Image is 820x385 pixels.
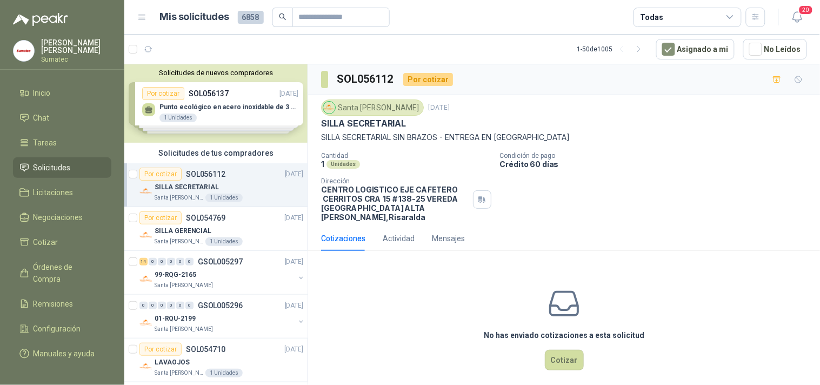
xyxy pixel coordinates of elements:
p: 01-RQU-2199 [155,314,196,324]
a: Negociaciones [13,207,111,228]
button: Asignado a mi [656,39,735,59]
div: Santa [PERSON_NAME] [321,99,424,116]
a: Tareas [13,132,111,153]
a: Manuales y ayuda [13,343,111,364]
p: GSOL005296 [198,302,243,309]
p: LAVAOJOS [155,357,190,368]
span: 6858 [238,11,264,24]
p: GSOL005297 [198,258,243,265]
img: Company Logo [139,316,152,329]
span: Chat [34,112,50,124]
a: Órdenes de Compra [13,257,111,289]
p: [DATE] [428,103,450,113]
p: Dirección [321,177,469,185]
span: Configuración [34,323,81,335]
a: Chat [13,108,111,128]
a: Por cotizarSOL054769[DATE] Company LogoSILLA GERENCIALSanta [PERSON_NAME]1 Unidades [124,207,308,251]
p: Crédito 60 días [500,160,816,169]
a: Inicio [13,83,111,103]
h1: Mis solicitudes [160,9,229,25]
div: 0 [167,302,175,309]
img: Company Logo [323,102,335,114]
div: Solicitudes de nuevos compradoresPor cotizarSOL056137[DATE] Punto ecológico en acero inoxidable d... [124,64,308,143]
p: [DATE] [285,301,303,311]
span: Cotizar [34,236,58,248]
span: Solicitudes [34,162,71,174]
div: Mensajes [432,233,465,244]
p: Santa [PERSON_NAME] [155,237,203,246]
div: 0 [149,258,157,265]
div: 14 [139,258,148,265]
div: 0 [149,302,157,309]
span: Licitaciones [34,187,74,198]
div: 0 [185,258,194,265]
p: Condición de pago [500,152,816,160]
a: Licitaciones [13,182,111,203]
p: SOL056112 [186,170,225,178]
p: SOL054769 [186,214,225,222]
p: [DATE] [285,169,303,180]
div: 0 [185,302,194,309]
div: Unidades [326,160,360,169]
div: 0 [158,258,166,265]
span: Manuales y ayuda [34,348,95,360]
span: Órdenes de Compra [34,261,101,285]
p: 99-RQG-2165 [155,270,196,280]
div: 0 [176,302,184,309]
p: [PERSON_NAME] [PERSON_NAME] [41,39,111,54]
span: Inicio [34,87,51,99]
p: [DATE] [285,213,303,223]
div: 0 [167,258,175,265]
p: SILLA SECRETARIAL SIN BRAZOS - ENTREGA EN [GEOGRAPHIC_DATA] [321,131,807,143]
span: Remisiones [34,298,74,310]
p: [DATE] [285,344,303,355]
img: Company Logo [139,273,152,286]
img: Logo peakr [13,13,68,26]
a: Cotizar [13,232,111,253]
div: 1 Unidades [205,237,243,246]
img: Company Logo [139,360,152,373]
img: Company Logo [139,229,152,242]
span: search [279,13,286,21]
button: Solicitudes de nuevos compradores [129,69,303,77]
div: 1 - 50 de 1005 [577,41,648,58]
p: 1 [321,160,324,169]
div: Por cotizar [403,73,453,86]
a: 0 0 0 0 0 0 GSOL005296[DATE] Company Logo01-RQU-2199Santa [PERSON_NAME] [139,299,305,334]
img: Company Logo [139,185,152,198]
div: 1 Unidades [205,369,243,377]
a: Por cotizarSOL054710[DATE] Company LogoLAVAOJOSSanta [PERSON_NAME]1 Unidades [124,338,308,382]
a: Por cotizarSOL056112[DATE] Company LogoSILLA SECRETARIALSanta [PERSON_NAME]1 Unidades [124,163,308,207]
a: 14 0 0 0 0 0 GSOL005297[DATE] Company Logo99-RQG-2165Santa [PERSON_NAME] [139,255,305,290]
p: Santa [PERSON_NAME] [155,325,213,334]
button: No Leídos [743,39,807,59]
p: Santa [PERSON_NAME] [155,194,203,202]
p: CENTRO LOGISTICO EJE CAFETERO CERRITOS CRA 15 # 138-25 VEREDA [GEOGRAPHIC_DATA] ALTA [PERSON_NAME... [321,185,469,222]
img: Company Logo [14,41,34,61]
span: Negociaciones [34,211,83,223]
div: Solicitudes de tus compradores [124,143,308,163]
button: 20 [788,8,807,27]
a: Configuración [13,318,111,339]
p: SOL054710 [186,346,225,353]
p: Cantidad [321,152,491,160]
a: Solicitudes [13,157,111,178]
p: [DATE] [285,257,303,267]
h3: No has enviado cotizaciones a esta solicitud [484,329,644,341]
div: Todas [641,11,663,23]
div: Actividad [383,233,415,244]
p: SILLA GERENCIAL [155,226,211,236]
h3: SOL056112 [337,71,395,88]
div: 1 Unidades [205,194,243,202]
p: SILLA SECRETARIAL [155,182,219,192]
div: Cotizaciones [321,233,365,244]
a: Remisiones [13,294,111,314]
div: Por cotizar [139,343,182,356]
p: SILLA SECRETARIAL [321,118,406,129]
div: Por cotizar [139,168,182,181]
div: Por cotizar [139,211,182,224]
div: 0 [139,302,148,309]
div: 0 [176,258,184,265]
p: Santa [PERSON_NAME] [155,369,203,377]
div: 0 [158,302,166,309]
